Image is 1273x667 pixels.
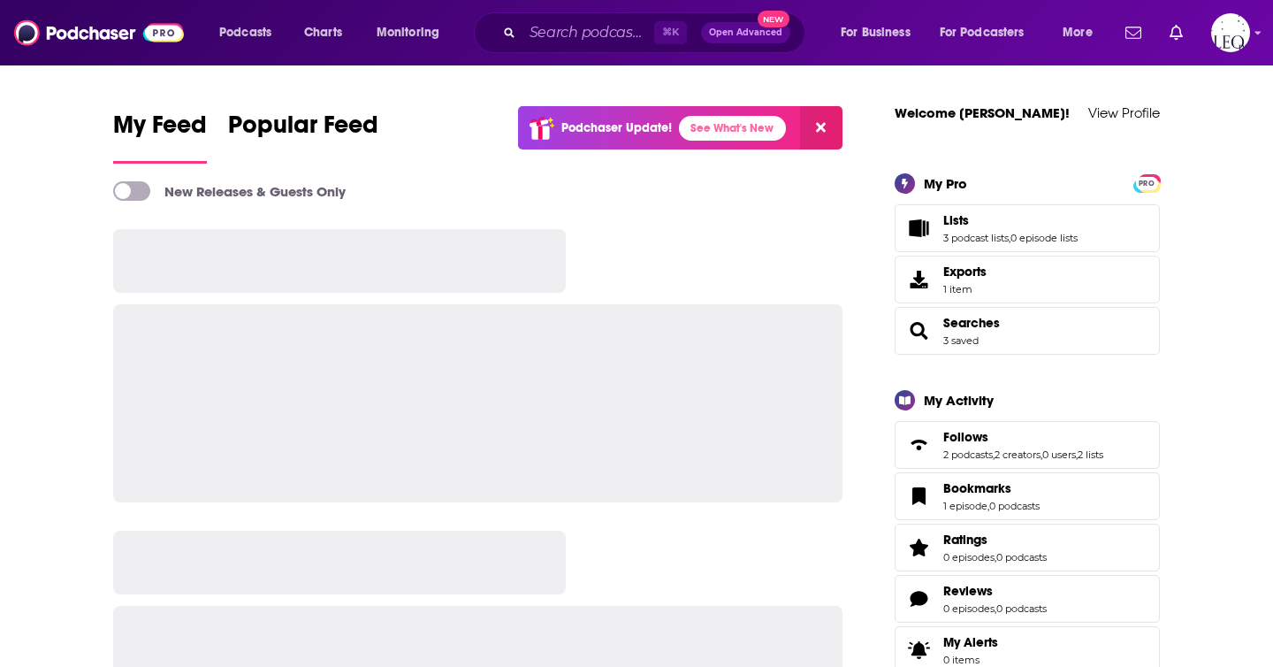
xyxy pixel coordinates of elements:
[940,20,1025,45] span: For Podcasters
[895,472,1160,520] span: Bookmarks
[1050,19,1115,47] button: open menu
[14,16,184,50] img: Podchaser - Follow, Share and Rate Podcasts
[996,602,1047,615] a: 0 podcasts
[943,583,993,599] span: Reviews
[1009,232,1010,244] span: ,
[895,421,1160,469] span: Follows
[304,20,342,45] span: Charts
[943,232,1009,244] a: 3 podcast lists
[895,575,1160,623] span: Reviews
[993,448,995,461] span: ,
[901,216,936,241] a: Lists
[901,638,936,663] span: My Alerts
[901,535,936,560] a: Ratings
[943,634,998,650] span: My Alerts
[841,20,911,45] span: For Business
[943,315,1000,331] a: Searches
[901,267,936,292] span: Exports
[987,500,989,512] span: ,
[522,19,654,47] input: Search podcasts, credits, & more...
[943,212,1078,228] a: Lists
[989,500,1040,512] a: 0 podcasts
[901,586,936,611] a: Reviews
[228,110,378,150] span: Popular Feed
[943,500,987,512] a: 1 episode
[895,104,1070,121] a: Welcome [PERSON_NAME]!
[943,532,1047,548] a: Ratings
[1041,448,1042,461] span: ,
[377,20,439,45] span: Monitoring
[113,181,346,201] a: New Releases & Guests Only
[1076,448,1078,461] span: ,
[1088,104,1160,121] a: View Profile
[701,22,790,43] button: Open AdvancedNew
[1063,20,1093,45] span: More
[1010,232,1078,244] a: 0 episode lists
[943,264,987,280] span: Exports
[207,19,294,47] button: open menu
[1136,175,1157,188] a: PRO
[895,256,1160,303] a: Exports
[943,480,1011,496] span: Bookmarks
[1211,13,1250,52] button: Show profile menu
[995,551,996,563] span: ,
[943,212,969,228] span: Lists
[924,175,967,192] div: My Pro
[679,116,786,141] a: See What's New
[943,654,998,666] span: 0 items
[943,532,987,548] span: Ratings
[995,602,996,615] span: ,
[943,583,1047,599] a: Reviews
[943,448,993,461] a: 2 podcasts
[491,12,822,53] div: Search podcasts, credits, & more...
[1211,13,1250,52] span: Logged in as LeoPR
[828,19,933,47] button: open menu
[1162,18,1190,48] a: Show notifications dropdown
[924,392,994,409] div: My Activity
[1211,13,1250,52] img: User Profile
[901,433,936,457] a: Follows
[943,334,979,347] a: 3 saved
[228,110,378,164] a: Popular Feed
[113,110,207,150] span: My Feed
[561,120,672,135] p: Podchaser Update!
[293,19,353,47] a: Charts
[1118,18,1148,48] a: Show notifications dropdown
[943,429,1103,445] a: Follows
[113,110,207,164] a: My Feed
[1136,177,1157,190] span: PRO
[654,21,687,44] span: ⌘ K
[943,551,995,563] a: 0 episodes
[901,484,936,509] a: Bookmarks
[943,283,987,295] span: 1 item
[901,318,936,343] a: Searches
[895,524,1160,571] span: Ratings
[895,204,1160,252] span: Lists
[928,19,1050,47] button: open menu
[1042,448,1076,461] a: 0 users
[943,480,1040,496] a: Bookmarks
[943,602,995,615] a: 0 episodes
[758,11,789,27] span: New
[895,307,1160,355] span: Searches
[364,19,462,47] button: open menu
[995,448,1041,461] a: 2 creators
[1078,448,1103,461] a: 2 lists
[709,28,782,37] span: Open Advanced
[996,551,1047,563] a: 0 podcasts
[219,20,271,45] span: Podcasts
[943,429,988,445] span: Follows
